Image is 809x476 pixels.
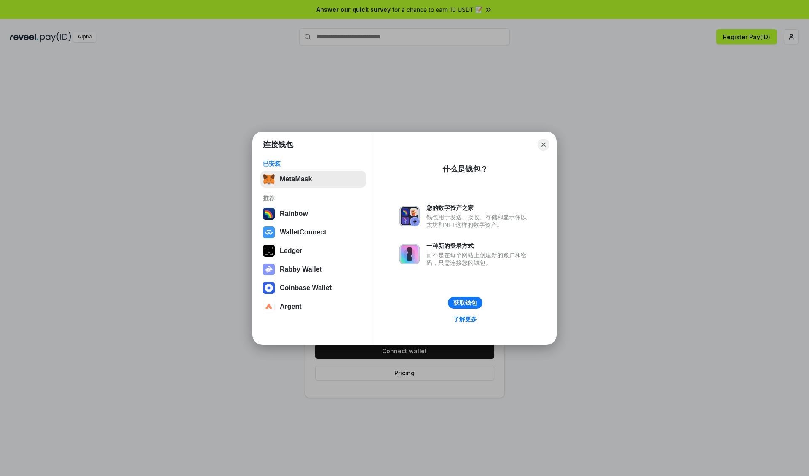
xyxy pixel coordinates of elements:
[280,229,327,236] div: WalletConnect
[280,247,302,255] div: Ledger
[399,206,420,226] img: svg+xml,%3Csvg%20xmlns%3D%22http%3A%2F%2Fwww.w3.org%2F2000%2Fsvg%22%20fill%3D%22none%22%20viewBox...
[260,298,366,315] button: Argent
[260,242,366,259] button: Ledger
[453,315,477,323] div: 了解更多
[426,242,531,250] div: 一种新的登录方式
[263,194,364,202] div: 推荐
[280,210,308,218] div: Rainbow
[260,171,366,188] button: MetaMask
[448,297,482,309] button: 获取钱包
[426,251,531,266] div: 而不是在每个网站上创建新的账户和密码，只需连接您的钱包。
[538,139,549,151] button: Close
[442,164,488,174] div: 什么是钱包？
[260,280,366,296] button: Coinbase Wallet
[280,266,322,273] div: Rabby Wallet
[263,208,275,220] img: svg+xml,%3Csvg%20width%3D%22120%22%20height%3D%22120%22%20viewBox%3D%220%200%20120%20120%22%20fil...
[260,224,366,241] button: WalletConnect
[260,205,366,222] button: Rainbow
[263,140,293,150] h1: 连接钱包
[263,160,364,167] div: 已安装
[263,264,275,275] img: svg+xml,%3Csvg%20xmlns%3D%22http%3A%2F%2Fwww.w3.org%2F2000%2Fsvg%22%20fill%3D%22none%22%20viewBox...
[263,245,275,257] img: svg+xml,%3Csvg%20xmlns%3D%22http%3A%2F%2Fwww.w3.org%2F2000%2Fsvg%22%20width%3D%2228%22%20height%3...
[263,282,275,294] img: svg+xml,%3Csvg%20width%3D%2228%22%20height%3D%2228%22%20viewBox%3D%220%200%2028%2028%22%20fill%3D...
[260,261,366,278] button: Rabby Wallet
[280,303,302,310] div: Argent
[448,314,482,325] a: 了解更多
[426,213,531,229] div: 钱包用于发送、接收、存储和显示像以太坊和NFT这样的数字资产。
[426,204,531,212] div: 您的数字资产之家
[280,175,312,183] div: MetaMask
[399,244,420,264] img: svg+xml,%3Csvg%20xmlns%3D%22http%3A%2F%2Fwww.w3.org%2F2000%2Fsvg%22%20fill%3D%22none%22%20viewBox...
[263,173,275,185] img: svg+xml,%3Csvg%20fill%3D%22none%22%20height%3D%2233%22%20viewBox%3D%220%200%2035%2033%22%20width%...
[263,301,275,312] img: svg+xml,%3Csvg%20width%3D%2228%22%20height%3D%2228%22%20viewBox%3D%220%200%2028%2028%22%20fill%3D...
[280,284,332,292] div: Coinbase Wallet
[453,299,477,307] div: 获取钱包
[263,226,275,238] img: svg+xml,%3Csvg%20width%3D%2228%22%20height%3D%2228%22%20viewBox%3D%220%200%2028%2028%22%20fill%3D...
